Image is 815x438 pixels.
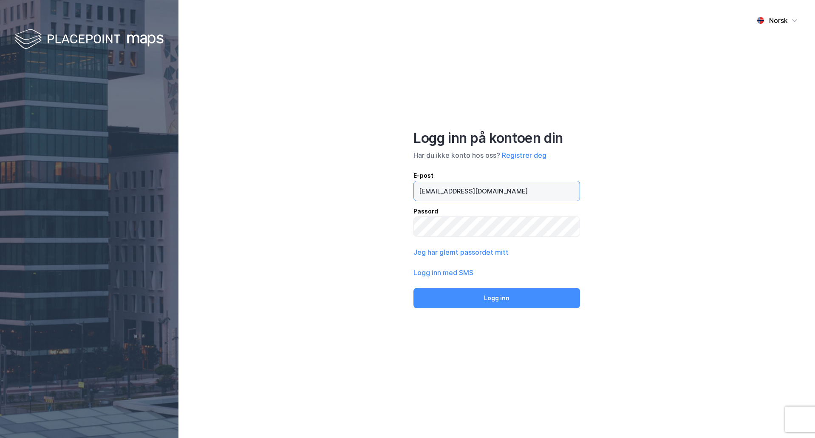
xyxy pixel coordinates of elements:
div: Norsk [769,15,788,26]
div: Logg inn på kontoen din [413,130,580,147]
button: Jeg har glemt passordet mitt [413,247,509,257]
div: Passord [413,206,580,216]
div: Kontrollprogram for chat [773,397,815,438]
img: logo-white.f07954bde2210d2a523dddb988cd2aa7.svg [15,27,164,52]
div: E-post [413,171,580,181]
iframe: Chat Widget [773,397,815,438]
div: Har du ikke konto hos oss? [413,150,580,160]
button: Logg inn [413,288,580,308]
button: Logg inn med SMS [413,267,473,278]
button: Registrer deg [502,150,546,160]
